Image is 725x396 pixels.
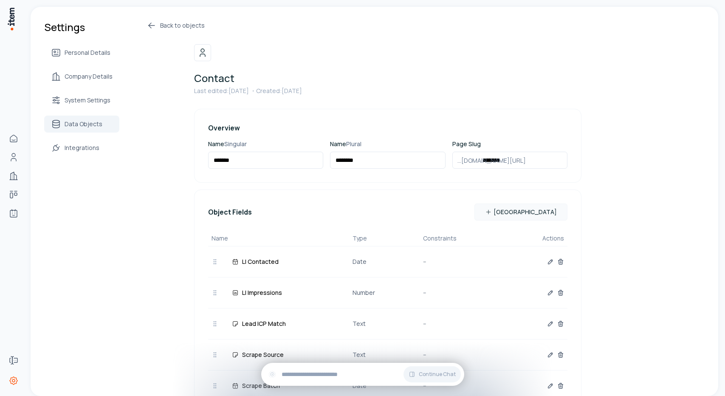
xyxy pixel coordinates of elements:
[208,123,567,133] h4: Overview
[423,381,494,390] p: --
[423,234,494,243] p: Constraints
[194,87,581,95] p: Last edited: [DATE] ・Created: [DATE]
[242,319,286,328] p: Lead ICP Match
[353,234,423,243] p: Type
[353,257,423,266] p: Date
[353,381,423,390] p: Date
[65,144,99,152] span: Integrations
[44,44,119,61] a: Personal Details
[212,234,353,243] p: Name
[242,288,282,297] p: LI Impressions
[423,288,494,297] p: --
[353,288,423,297] p: Number
[419,371,456,378] span: Continue Chat
[423,257,494,266] p: --
[242,381,280,390] p: Scrape Batch
[65,120,102,128] span: Data Objects
[5,186,22,203] a: deals
[7,7,15,31] img: Item Brain Logo
[208,207,252,217] h4: Object Fields
[147,20,581,31] a: Back to objects
[208,140,323,148] p: Name
[346,140,361,148] span: Plural
[5,149,22,166] a: Contacts
[5,167,22,184] a: Companies
[330,140,445,148] p: Name
[44,116,119,133] a: Data Objects
[5,352,22,369] a: Forms
[44,139,119,156] a: Integrations
[5,130,22,147] a: Home
[5,372,22,389] a: Settings
[44,68,119,85] a: Company Details
[452,140,567,148] p: Page Slug
[261,363,464,386] div: Continue Chat
[194,71,581,85] h1: Contact
[44,92,119,109] a: System Settings
[494,234,564,243] p: Actions
[65,48,110,57] span: Personal Details
[242,257,279,266] p: LI Contacted
[224,140,247,148] span: Singular
[44,20,119,34] h1: Settings
[474,204,567,221] button: [GEOGRAPHIC_DATA]
[353,319,423,328] p: Text
[65,96,110,105] span: System Settings
[242,350,284,359] p: Scrape Source
[5,205,22,222] a: Agents
[423,350,494,359] p: --
[403,366,461,382] button: Continue Chat
[65,72,113,81] span: Company Details
[353,350,423,359] p: Text
[423,319,494,328] p: --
